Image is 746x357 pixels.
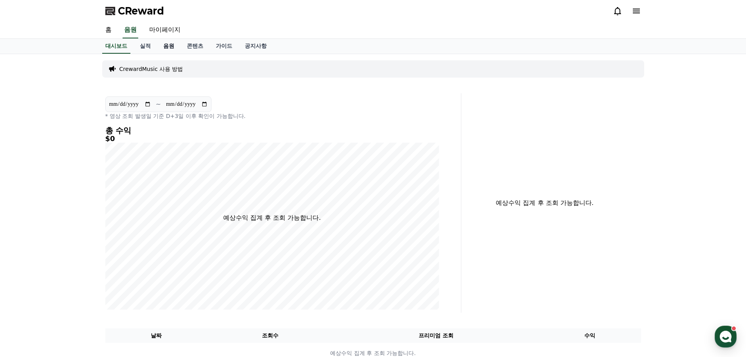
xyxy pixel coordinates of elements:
a: 홈 [99,22,118,38]
p: 예상수익 집계 후 조회 가능합니다. [468,198,622,208]
a: 가이드 [210,39,238,54]
p: ~ [156,100,161,109]
a: 실적 [134,39,157,54]
th: 수익 [539,328,641,343]
p: * 영상 조회 발생일 기준 D+3일 이후 확인이 가능합니다. [105,112,439,120]
span: 홈 [25,260,29,266]
a: 마이페이지 [143,22,187,38]
h4: 총 수익 [105,126,439,135]
th: 날짜 [105,328,208,343]
a: 대화 [52,248,101,268]
span: CReward [118,5,164,17]
a: 음원 [123,22,138,38]
a: CReward [105,5,164,17]
a: 콘텐츠 [181,39,210,54]
a: 공지사항 [238,39,273,54]
span: 설정 [121,260,130,266]
a: 홈 [2,248,52,268]
th: 프리미엄 조회 [333,328,539,343]
th: 조회수 [207,328,333,343]
a: 설정 [101,248,150,268]
span: 대화 [72,261,81,267]
h5: $0 [105,135,439,143]
a: 음원 [157,39,181,54]
a: 대시보드 [102,39,130,54]
a: CrewardMusic 사용 방법 [119,65,183,73]
p: 예상수익 집계 후 조회 가능합니다. [223,213,321,223]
